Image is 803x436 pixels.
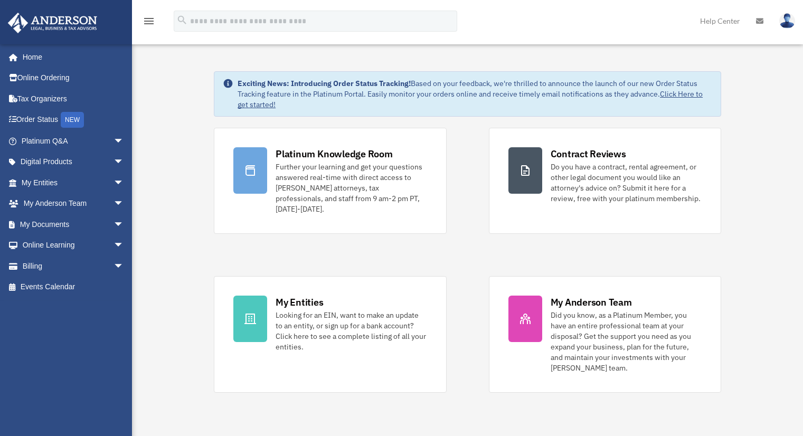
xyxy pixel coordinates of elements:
[143,15,155,27] i: menu
[7,46,135,68] a: Home
[7,68,140,89] a: Online Ordering
[114,193,135,215] span: arrow_drop_down
[7,193,140,214] a: My Anderson Teamarrow_drop_down
[7,130,140,151] a: Platinum Q&Aarrow_drop_down
[114,151,135,173] span: arrow_drop_down
[489,276,721,393] a: My Anderson Team Did you know, as a Platinum Member, you have an entire professional team at your...
[7,255,140,277] a: Billingarrow_drop_down
[489,128,721,234] a: Contract Reviews Do you have a contract, rental agreement, or other legal document you would like...
[551,296,632,309] div: My Anderson Team
[276,147,393,160] div: Platinum Knowledge Room
[5,13,100,33] img: Anderson Advisors Platinum Portal
[7,172,140,193] a: My Entitiesarrow_drop_down
[114,255,135,277] span: arrow_drop_down
[114,214,135,235] span: arrow_drop_down
[7,88,140,109] a: Tax Organizers
[551,162,702,204] div: Do you have a contract, rental agreement, or other legal document you would like an attorney's ad...
[7,109,140,131] a: Order StatusNEW
[238,78,712,110] div: Based on your feedback, we're thrilled to announce the launch of our new Order Status Tracking fe...
[276,162,427,214] div: Further your learning and get your questions answered real-time with direct access to [PERSON_NAM...
[7,214,140,235] a: My Documentsarrow_drop_down
[276,310,427,352] div: Looking for an EIN, want to make an update to an entity, or sign up for a bank account? Click her...
[7,235,140,256] a: Online Learningarrow_drop_down
[214,128,446,234] a: Platinum Knowledge Room Further your learning and get your questions answered real-time with dire...
[7,277,140,298] a: Events Calendar
[114,130,135,152] span: arrow_drop_down
[238,89,703,109] a: Click Here to get started!
[114,235,135,257] span: arrow_drop_down
[276,296,323,309] div: My Entities
[779,13,795,29] img: User Pic
[238,79,411,88] strong: Exciting News: Introducing Order Status Tracking!
[61,112,84,128] div: NEW
[143,18,155,27] a: menu
[551,147,626,160] div: Contract Reviews
[551,310,702,373] div: Did you know, as a Platinum Member, you have an entire professional team at your disposal? Get th...
[176,14,188,26] i: search
[114,172,135,194] span: arrow_drop_down
[214,276,446,393] a: My Entities Looking for an EIN, want to make an update to an entity, or sign up for a bank accoun...
[7,151,140,173] a: Digital Productsarrow_drop_down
